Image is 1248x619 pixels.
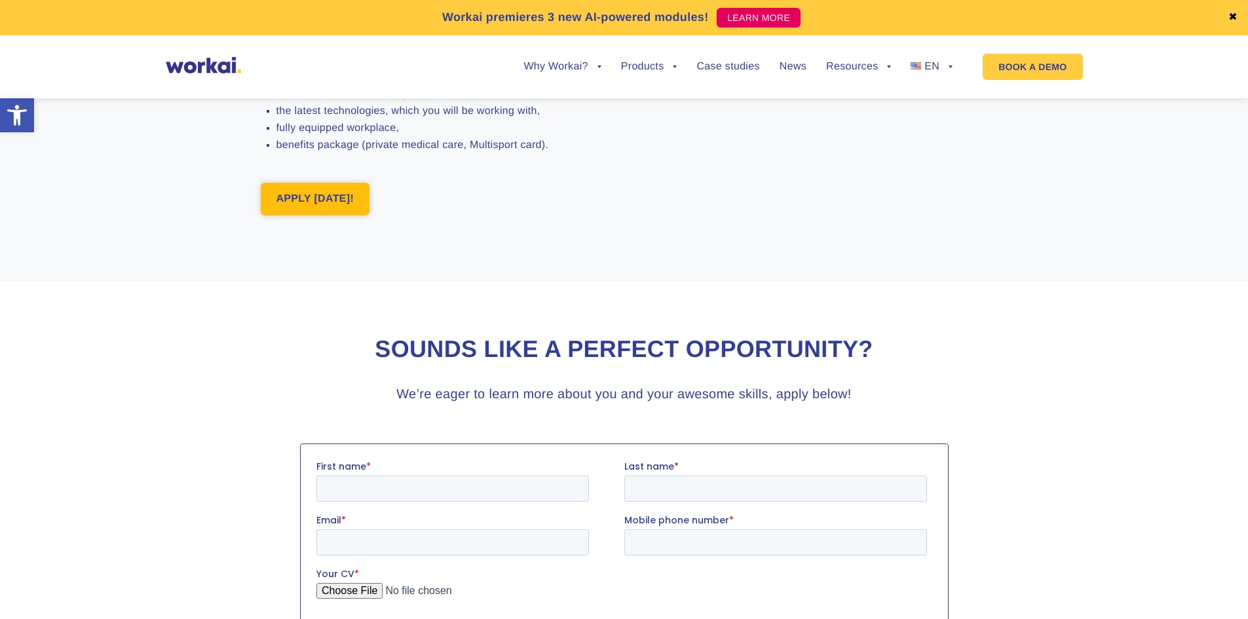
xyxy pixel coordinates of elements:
a: Case studies [696,62,759,72]
a: BOOK A DEMO [983,54,1082,80]
span: I hereby consent to the processing of the personal data I have provided during the recruitment pr... [3,181,592,218]
input: I hereby consent to the processing of my personal data of a special category contained in my appl... [3,251,12,259]
li: the latest technologies, which you will be working with, [276,105,800,117]
a: Resources [826,62,891,72]
a: APPLY [DATE]! [261,183,370,216]
h3: We’re eager to learn more about you and your awesome skills, apply below! [379,385,870,404]
span: Mobile phone number [308,54,413,67]
a: LEARN MORE [717,8,801,28]
span: EN [924,61,939,72]
a: Why Workai? [523,62,601,72]
a: News [780,62,806,72]
li: fully equipped workplace, [276,122,800,134]
a: Privacy Policy [192,351,254,364]
span: I hereby consent to the processing of my personal data of a special category contained in my appl... [3,250,610,298]
p: Workai premieres 3 new AI-powered modules! [442,9,709,26]
h2: Sounds like a perfect opportunity? [261,333,988,366]
li: benefits package (private medical care, Multisport card). [276,140,800,151]
a: Products [621,62,677,72]
input: I hereby consent to the processing of the personal data I have provided during the recruitment pr... [3,183,12,191]
a: ✖ [1228,12,1238,23]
